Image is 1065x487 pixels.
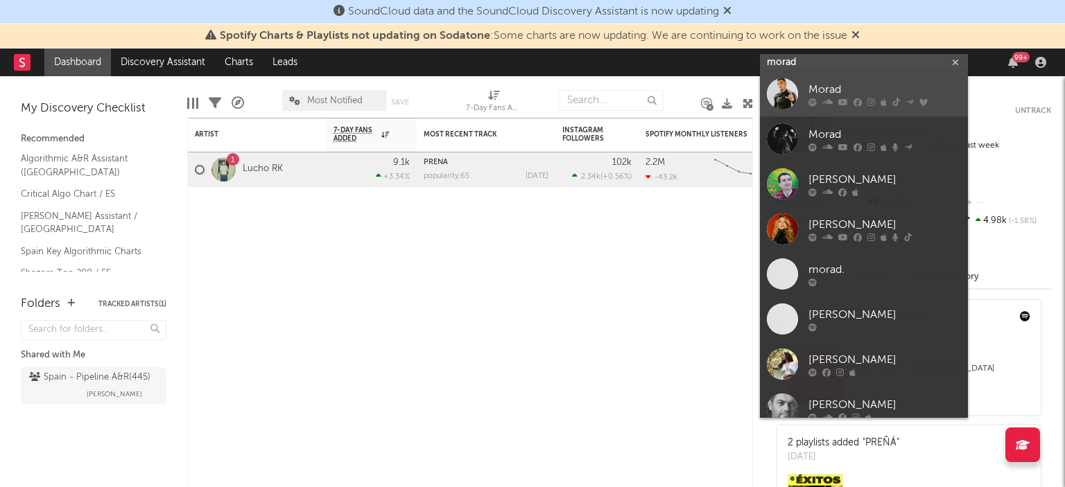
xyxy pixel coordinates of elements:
a: Spain - Pipeline A&R(445)[PERSON_NAME] [21,367,166,405]
div: A&R Pipeline [232,83,244,123]
button: Tracked Artists(1) [98,301,166,308]
div: [PERSON_NAME] [808,307,961,324]
div: Morad [808,82,961,98]
span: 2.34k [581,173,600,181]
div: [PERSON_NAME] [808,217,961,233]
div: morad. [808,262,961,278]
a: "PREÑÁ" [863,438,899,448]
div: 2.2M [646,158,665,167]
a: Algorithmic A&R Assistant ([GEOGRAPHIC_DATA]) [21,151,153,179]
input: Search for folders... [21,320,166,340]
div: Morad [808,127,961,143]
span: SoundCloud data and the SoundCloud Discovery Assistant is now updating [348,6,719,17]
span: Dismiss [723,6,731,17]
a: Spain Key Algorithmic Charts [21,244,153,259]
a: Shazam Top 200 / ES [21,265,153,281]
div: ( ) [572,172,632,181]
input: Search... [560,90,664,111]
a: Leads [263,48,307,76]
div: [PERSON_NAME] [808,172,961,188]
span: +0.56 % [603,173,630,181]
div: [DATE] [526,172,548,180]
span: Most Notified [307,96,363,105]
div: popularity: 65 [424,172,469,180]
div: -43.2k [646,172,677,181]
div: Edit Columns [187,83,198,123]
div: -- [959,194,1051,212]
a: [PERSON_NAME] [760,296,968,342]
svg: Chart title [708,152,770,187]
span: Dismiss [851,30,860,42]
div: [PERSON_NAME] [808,352,961,369]
div: Artist [195,130,299,139]
span: : Some charts are now updating. We are continuing to work on the issue [220,30,847,42]
a: [PERSON_NAME] [760,206,968,251]
div: 9.1k [393,158,410,167]
span: Spotify Charts & Playlists not updating on Sodatone [220,30,490,42]
button: 99+ [1008,57,1018,68]
div: Spotify Monthly Listeners [646,130,750,139]
input: Search for artists [760,54,968,71]
div: [DATE] [788,450,899,464]
div: Most Recent Track [424,130,528,139]
div: 2 playlists added [788,436,899,450]
div: Shared with Me [21,347,166,364]
div: PREÑÁ [424,159,548,166]
a: Morad [760,71,968,116]
div: Folders [21,296,60,312]
span: -1.58 % [1007,218,1037,225]
div: +3.34 % [376,172,410,181]
div: 99 + [1012,52,1030,62]
div: 7-Day Fans Added (7-Day Fans Added) [466,83,521,123]
a: Morad [760,116,968,161]
button: Save [391,98,409,106]
a: Discovery Assistant [111,48,215,76]
div: Filters [209,83,221,123]
div: 102k [612,158,632,167]
a: Charts [215,48,263,76]
div: [PERSON_NAME] [808,397,961,414]
div: Recommended [21,131,166,148]
div: 4.98k [959,212,1051,230]
a: [PERSON_NAME] [760,387,968,432]
a: Critical Algo Chart / ES [21,186,153,202]
a: PREÑÁ [424,159,448,166]
div: Instagram Followers [562,126,611,143]
div: 7-Day Fans Added (7-Day Fans Added) [466,100,521,117]
a: Lucho RK [243,163,283,175]
div: My Discovery Checklist [21,100,166,117]
a: morad. [760,251,968,296]
a: [PERSON_NAME] [760,161,968,206]
span: 7-Day Fans Added [334,126,378,143]
span: [PERSON_NAME] [87,386,142,402]
a: [PERSON_NAME] [760,342,968,387]
a: Dashboard [44,48,111,76]
div: Spain - Pipeline A&R ( 445 ) [29,369,150,386]
button: Untrack [1015,104,1051,118]
a: [PERSON_NAME] Assistant / [GEOGRAPHIC_DATA] [21,209,153,237]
